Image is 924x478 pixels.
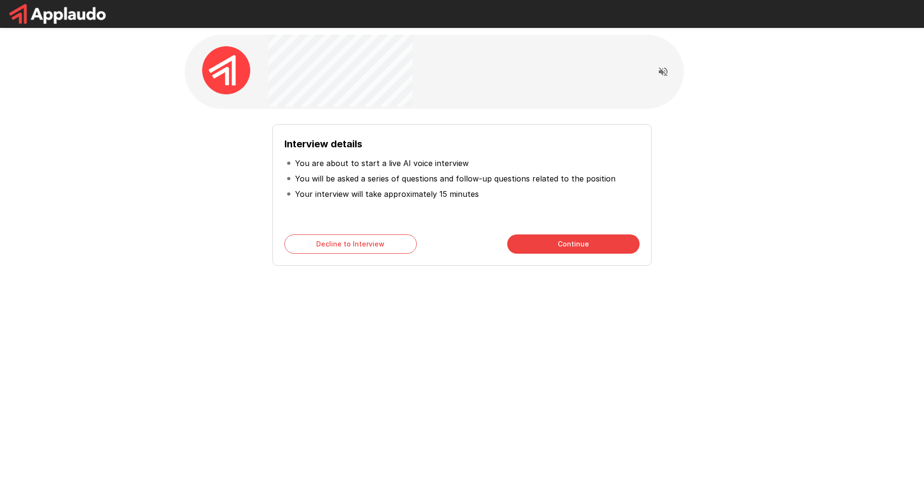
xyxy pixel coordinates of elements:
[654,62,673,81] button: Read questions aloud
[284,138,362,150] b: Interview details
[507,234,640,254] button: Continue
[202,46,250,94] img: applaudo_avatar.png
[284,234,417,254] button: Decline to Interview
[295,173,616,184] p: You will be asked a series of questions and follow-up questions related to the position
[295,157,469,169] p: You are about to start a live AI voice interview
[295,188,479,200] p: Your interview will take approximately 15 minutes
